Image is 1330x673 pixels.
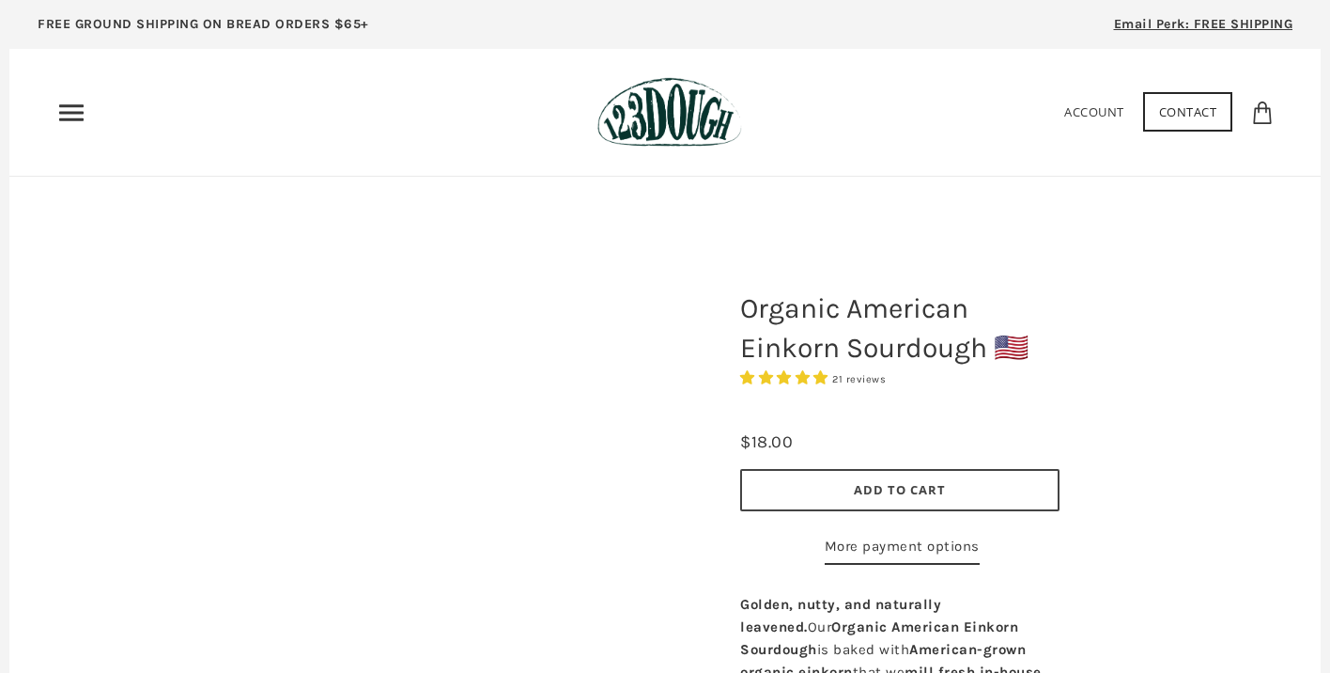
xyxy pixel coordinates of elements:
[740,469,1059,511] button: Add to Cart
[1114,16,1293,32] span: Email Perk: FREE SHIPPING
[740,596,941,635] b: Golden, nutty, and naturally leavened.
[825,535,980,565] a: More payment options
[854,481,946,498] span: Add to Cart
[597,77,741,148] img: 123Dough Bakery
[1086,9,1322,49] a: Email Perk: FREE SHIPPING
[726,279,1074,377] h1: Organic American Einkorn Sourdough 🇺🇸
[1143,92,1233,132] a: Contact
[1064,103,1124,120] a: Account
[38,14,369,35] p: FREE GROUND SHIPPING ON BREAD ORDERS $65+
[56,98,86,128] nav: Primary
[740,618,1018,658] b: Organic American Einkorn Sourdough
[832,373,886,385] span: 21 reviews
[740,369,832,386] span: 4.95 stars
[740,429,793,456] div: $18.00
[9,9,397,49] a: FREE GROUND SHIPPING ON BREAD ORDERS $65+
